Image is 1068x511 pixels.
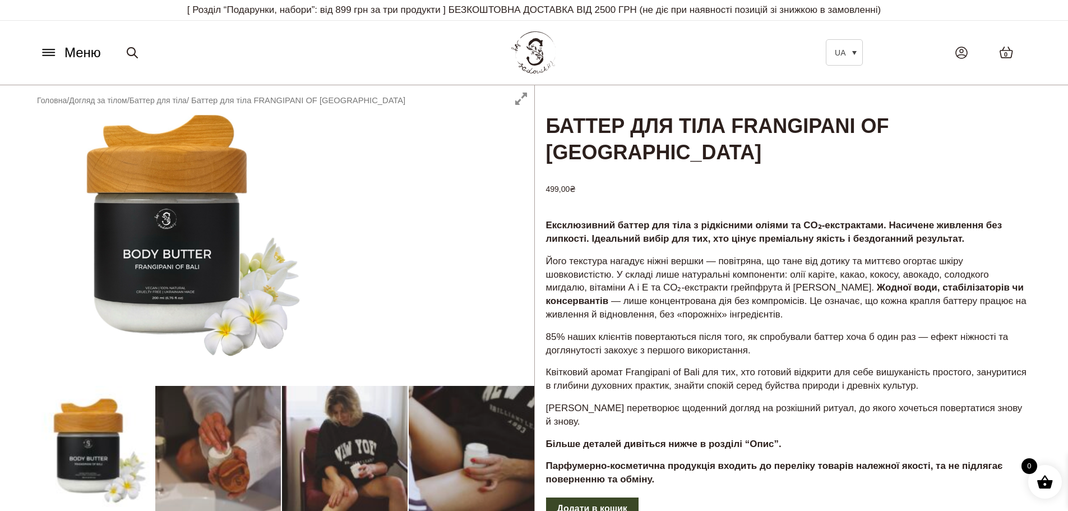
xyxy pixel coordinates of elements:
p: [PERSON_NAME] перетворює щоденний догляд на розкішний ритуал, до якого хочеться повертатися знову... [546,402,1029,429]
a: 0 [988,35,1025,70]
button: Меню [36,42,104,63]
span: 0 [1004,50,1007,59]
strong: Ексклюзивний баттер для тіла з рідкісними оліями та CO₂-екстрактами. Насичене живлення без липкос... [546,220,1002,244]
p: Квітковий аромат Frangipani of Bali для тих, хто готовий відкрити для себе вишуканість простого, ... [546,366,1029,393]
h1: Баттер для тіла FRANGIPANI OF [GEOGRAPHIC_DATA] [535,85,1041,167]
a: UA [826,39,863,66]
strong: Більше деталей дивіться нижче в розділі “Опис”. [546,439,782,449]
strong: Парфумерно-косметична продукція входить до переліку товарів належної якості, та не підлягає повер... [546,461,1003,485]
span: ₴ [570,185,576,194]
nav: Breadcrumb [37,94,405,107]
p: 85% наших клієнтів повертаються після того, як спробували баттер хоча б один раз — ефект ніжності... [546,330,1029,357]
a: Головна [37,96,67,105]
span: 0 [1021,458,1037,474]
img: BY SADOVSKIY [511,31,556,73]
strong: Жодної води, стабілізаторів чи консервантів [546,282,1024,306]
bdi: 499,00 [546,185,576,194]
p: Його текстура нагадує ніжні вершки — повітряна, що тане від дотику та миттєво огортає шкіру шовко... [546,255,1029,321]
span: Меню [64,43,101,63]
span: UA [835,48,845,57]
a: Догляд за тілом [69,96,127,105]
a: Баттер для тіла [130,96,187,105]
